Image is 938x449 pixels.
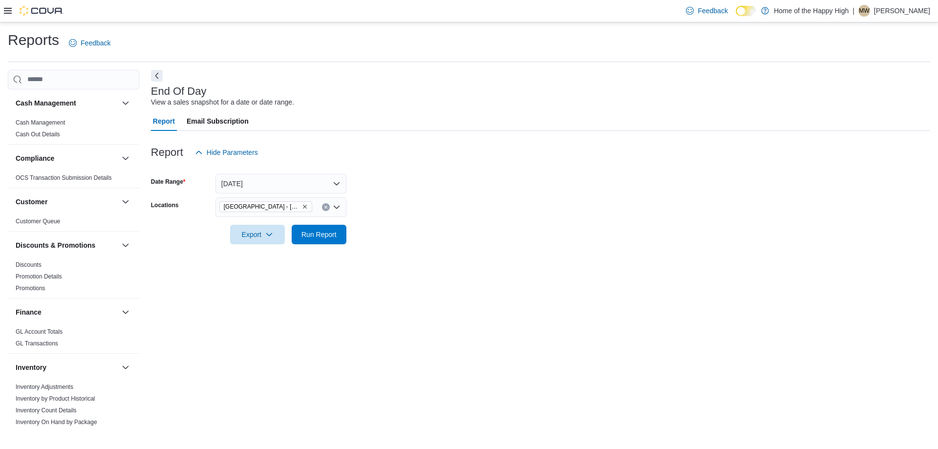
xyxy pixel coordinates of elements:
[120,97,131,109] button: Cash Management
[292,225,346,244] button: Run Report
[151,147,183,158] h3: Report
[322,203,330,211] button: Clear input
[16,284,45,292] span: Promotions
[682,1,731,21] a: Feedback
[16,98,118,108] button: Cash Management
[16,419,97,426] a: Inventory On Hand by Package
[236,225,279,244] span: Export
[16,197,47,207] h3: Customer
[8,215,139,231] div: Customer
[191,143,262,162] button: Hide Parameters
[874,5,930,17] p: [PERSON_NAME]
[16,261,42,269] span: Discounts
[151,86,207,97] h3: End Of Day
[16,328,63,335] a: GL Account Totals
[16,384,73,390] a: Inventory Adjustments
[16,340,58,347] a: GL Transactions
[16,261,42,268] a: Discounts
[65,33,114,53] a: Feedback
[16,98,76,108] h3: Cash Management
[151,201,179,209] label: Locations
[16,240,118,250] button: Discounts & Promotions
[187,111,249,131] span: Email Subscription
[8,326,139,353] div: Finance
[151,70,163,82] button: Next
[16,340,58,347] span: GL Transactions
[16,395,95,402] a: Inventory by Product Historical
[151,97,294,107] div: View a sales snapshot for a date or date range.
[302,204,308,210] button: Remove Sherwood Park - Baseline Road - Fire & Flower from selection in this group
[853,5,854,17] p: |
[8,30,59,50] h1: Reports
[16,218,60,225] a: Customer Queue
[8,172,139,188] div: Compliance
[858,5,870,17] div: Matthew Willison
[16,153,54,163] h3: Compliance
[301,230,337,239] span: Run Report
[215,174,346,193] button: [DATE]
[120,306,131,318] button: Finance
[224,202,300,212] span: [GEOGRAPHIC_DATA] - [GEOGRAPHIC_DATA] - Fire & Flower
[16,407,77,414] a: Inventory Count Details
[20,6,64,16] img: Cova
[16,197,118,207] button: Customer
[16,131,60,138] a: Cash Out Details
[16,383,73,391] span: Inventory Adjustments
[120,152,131,164] button: Compliance
[16,240,95,250] h3: Discounts & Promotions
[219,201,312,212] span: Sherwood Park - Baseline Road - Fire & Flower
[16,418,97,426] span: Inventory On Hand by Package
[16,307,42,317] h3: Finance
[16,174,112,181] a: OCS Transaction Submission Details
[698,6,727,16] span: Feedback
[120,239,131,251] button: Discounts & Promotions
[16,285,45,292] a: Promotions
[16,406,77,414] span: Inventory Count Details
[120,196,131,208] button: Customer
[16,273,62,280] a: Promotion Details
[16,217,60,225] span: Customer Queue
[120,362,131,373] button: Inventory
[16,328,63,336] span: GL Account Totals
[333,203,341,211] button: Open list of options
[230,225,285,244] button: Export
[207,148,258,157] span: Hide Parameters
[16,119,65,127] span: Cash Management
[8,117,139,144] div: Cash Management
[16,174,112,182] span: OCS Transaction Submission Details
[16,307,118,317] button: Finance
[16,363,118,372] button: Inventory
[8,259,139,298] div: Discounts & Promotions
[153,111,175,131] span: Report
[859,5,869,17] span: MW
[16,130,60,138] span: Cash Out Details
[16,363,46,372] h3: Inventory
[774,5,849,17] p: Home of the Happy High
[16,153,118,163] button: Compliance
[16,119,65,126] a: Cash Management
[81,38,110,48] span: Feedback
[151,178,186,186] label: Date Range
[736,6,756,16] input: Dark Mode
